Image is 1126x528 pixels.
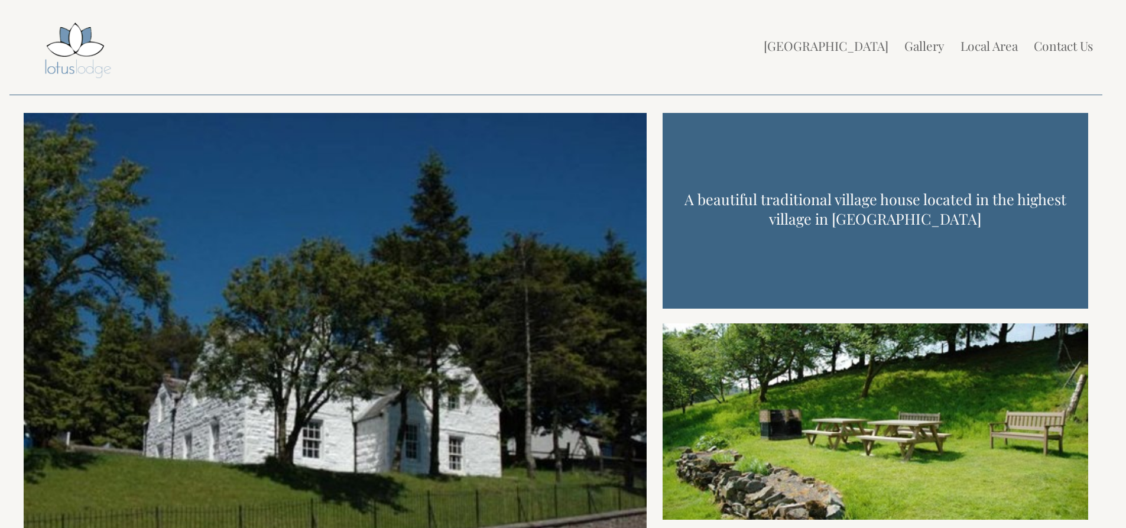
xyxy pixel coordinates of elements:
[1034,37,1093,54] a: Contact Us
[904,37,945,54] a: Gallery
[17,19,135,83] img: Lotus Lodge
[667,189,1084,228] h1: A beautiful traditional village house located in the highest village in [GEOGRAPHIC_DATA]
[960,37,1018,54] a: Local Area
[764,37,888,54] a: [GEOGRAPHIC_DATA]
